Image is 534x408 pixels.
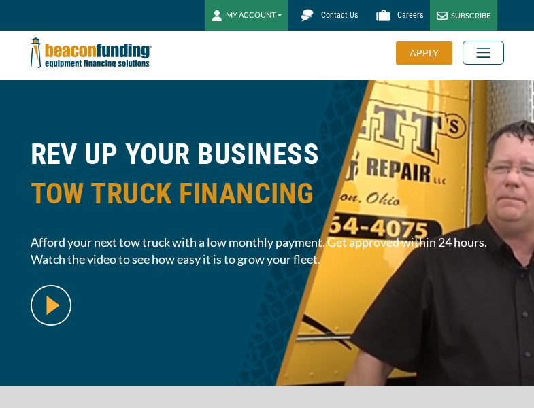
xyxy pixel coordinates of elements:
span: TOW TRUCK FINANCING [31,174,504,214]
span: Afford your next tow truck with a low monthly payment. Get approved within 24 hours. Watch the vi... [31,234,504,268]
span: Careers [397,10,423,20]
button: Toggle navigation [463,41,504,65]
h1: REV UP YOUR BUSINESS [31,135,504,224]
div: APPLY [396,41,452,65]
a: APPLY [396,41,463,65]
img: Beacon Funding Corporation logo [31,31,152,75]
img: Beacon Funding chat [295,3,319,27]
img: video modal pop-up play button [31,285,71,326]
span: Contact Us [321,10,358,20]
a: Careers [365,3,430,27]
img: Beacon Funding Careers [371,3,395,27]
a: Contact Us [288,3,365,27]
